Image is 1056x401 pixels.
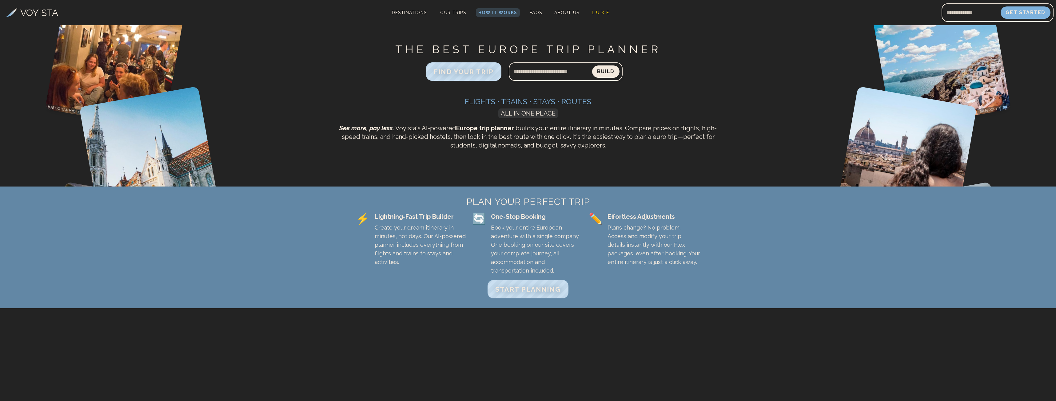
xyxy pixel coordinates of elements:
[334,124,723,150] p: Voyista's AI-powered builds your entire itinerary in minutes. Compare prices on flights, high-spe...
[530,10,542,15] span: FAQs
[356,212,370,225] span: ⚡
[6,6,58,20] a: VOYISTA
[438,8,468,17] a: Our Trips
[20,6,58,20] h3: VOYISTA
[552,8,582,17] a: About Us
[589,212,603,225] span: ✏️
[498,108,558,118] span: ALL IN ONE PLACE
[434,68,493,76] span: FIND YOUR TRIP
[426,69,501,75] a: FIND YOUR TRIP
[1001,6,1050,19] button: Get Started
[426,62,501,81] button: FIND YOUR TRIP
[456,124,514,132] strong: Europe trip planner
[488,280,568,298] button: START PLANNING
[339,124,394,132] span: See more, pay less.
[608,212,700,221] div: Effortless Adjustments
[375,212,468,221] div: Lightning-Fast Trip Builder
[509,64,592,79] input: Search query
[942,5,1001,20] input: Email address
[491,212,584,221] div: One-Stop Booking
[478,10,517,15] span: How It Works
[389,8,429,26] span: Destinations
[527,8,545,17] a: FAQs
[608,223,700,266] p: Plans change? No problem. Access and modify your trip details instantly with our Flex packages, e...
[334,97,723,107] h3: Flights • Trains • Stays • Routes
[592,10,609,15] span: L U X E
[837,86,977,226] img: Florence
[554,10,579,15] span: About Us
[592,65,620,78] button: Build
[472,212,486,225] span: 🔄
[334,42,723,56] h1: THE BEST EUROPE TRIP PLANNER
[488,287,568,293] a: START PLANNING
[375,223,468,266] p: Create your dream itinerary in minutes, not days. Our AI-powered planner includes everything from...
[491,223,584,275] p: Book your entire European adventure with a single company. One booking on our site covers your co...
[45,103,99,118] p: [GEOGRAPHIC_DATA] 🇩🇪
[79,86,219,226] img: Budapest
[977,103,1011,115] p: Santorini 🇬🇷
[589,8,612,17] a: L U X E
[476,8,520,17] a: How It Works
[6,8,17,17] img: Voyista Logo
[495,285,560,293] span: START PLANNING
[356,196,700,207] h2: PLAN YOUR PERFECT TRIP
[440,10,466,15] span: Our Trips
